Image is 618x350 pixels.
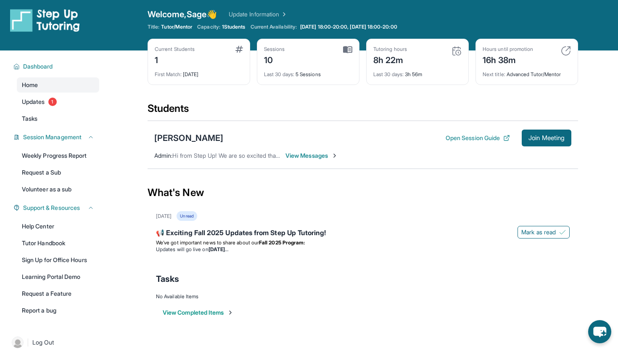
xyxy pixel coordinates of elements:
div: Sessions [264,46,285,53]
div: Unread [177,211,197,221]
img: user-img [12,337,24,348]
span: Dashboard [23,62,53,71]
strong: Fall 2025 Program: [259,239,305,246]
div: Advanced Tutor/Mentor [483,66,571,78]
div: Hours until promotion [483,46,533,53]
span: Join Meeting [528,135,565,141]
span: Home [22,81,38,89]
span: Tutor/Mentor [161,24,192,30]
span: [DATE] 18:00-20:00, [DATE] 18:00-20:00 [300,24,397,30]
button: Session Management [20,133,94,141]
span: 1 [48,98,57,106]
button: View Completed Items [163,308,234,317]
div: [DATE] [155,66,243,78]
span: Last 30 days : [264,71,294,77]
li: Updates will go live on [156,246,570,253]
span: Next title : [483,71,505,77]
button: Dashboard [20,62,94,71]
span: View Messages [285,151,338,160]
div: Tutoring hours [373,46,407,53]
a: Sign Up for Office Hours [17,252,99,268]
span: First Match : [155,71,182,77]
strong: [DATE] [209,246,228,252]
div: 16h 38m [483,53,533,66]
div: [DATE] [156,213,172,220]
a: Weekly Progress Report [17,148,99,163]
span: Mark as read [521,228,556,236]
span: Updates [22,98,45,106]
span: Admin : [154,152,172,159]
span: Welcome, Sage 👋 [148,8,217,20]
span: Tasks [22,114,37,123]
a: Tasks [17,111,99,126]
a: Learning Portal Demo [17,269,99,284]
span: Capacity: [197,24,220,30]
span: Session Management [23,133,82,141]
div: [PERSON_NAME] [154,132,223,144]
img: card [235,46,243,53]
div: Students [148,102,578,120]
img: Mark as read [559,229,566,236]
button: chat-button [588,320,611,343]
a: Request a Feature [17,286,99,301]
div: 1 [155,53,195,66]
img: Chevron Right [279,10,288,19]
button: Support & Resources [20,204,94,212]
span: We’ve got important news to share about our [156,239,259,246]
a: Help Center [17,219,99,234]
div: 3h 56m [373,66,462,78]
div: 8h 22m [373,53,407,66]
a: Updates1 [17,94,99,109]
img: logo [10,8,80,32]
a: Tutor Handbook [17,236,99,251]
span: Log Out [32,338,54,347]
div: Current Students [155,46,195,53]
span: Last 30 days : [373,71,404,77]
img: Chevron-Right [331,152,338,159]
img: card [343,46,352,53]
img: card [452,46,462,56]
button: Mark as read [518,226,570,239]
button: Join Meeting [522,130,571,146]
a: [DATE] 18:00-20:00, [DATE] 18:00-20:00 [298,24,399,30]
a: Volunteer as a sub [17,182,99,197]
span: Title: [148,24,159,30]
span: Current Availability: [251,24,297,30]
div: 10 [264,53,285,66]
div: What's New [148,174,578,211]
span: 1 Students [222,24,246,30]
div: 📢 Exciting Fall 2025 Updates from Step Up Tutoring! [156,228,570,239]
span: Support & Resources [23,204,80,212]
span: Tasks [156,273,179,285]
a: Request a Sub [17,165,99,180]
img: card [561,46,571,56]
a: Home [17,77,99,93]
button: Open Session Guide [446,134,510,142]
div: 5 Sessions [264,66,352,78]
span: | [27,337,29,347]
a: Update Information [229,10,288,19]
a: Report a bug [17,303,99,318]
div: No Available Items [156,293,570,300]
